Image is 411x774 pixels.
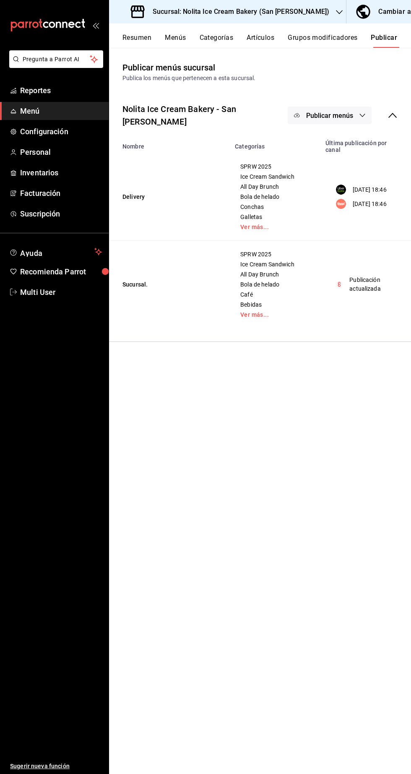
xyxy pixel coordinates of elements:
span: Facturación [20,188,102,199]
button: Resumen [122,34,151,48]
th: Nombre [109,135,230,153]
span: Reportes [20,85,102,96]
span: Sugerir nueva función [10,762,102,771]
span: Multi User [20,287,102,298]
span: Conchas [240,204,310,210]
span: Galletas [240,214,310,220]
th: Categorías [230,135,320,153]
span: Ayuda [20,247,91,257]
button: Publicar [371,34,397,48]
a: Ver más... [240,224,310,230]
span: Publicar menús [306,112,353,120]
h3: Sucursal: Nolita Ice Cream Bakery (San [PERSON_NAME]) [146,7,329,17]
table: menu maker table for brand [109,135,411,328]
span: All Day Brunch [240,271,310,277]
a: Ver más... [240,312,310,318]
div: Publicar menús sucursal [122,61,215,74]
span: Inventarios [20,167,102,178]
button: open_drawer_menu [92,22,99,29]
span: Bola de helado [240,194,310,200]
span: SPRW 2025 [240,164,310,169]
span: Suscripción [20,208,102,219]
div: navigation tabs [122,34,411,48]
div: Nolita Ice Cream Bakery - San [PERSON_NAME] [122,103,288,128]
span: Bebidas [240,302,310,308]
a: Pregunta a Parrot AI [6,61,103,70]
td: Sucursal. [109,241,230,328]
p: [DATE] 18:46 [353,185,387,194]
span: Personal [20,146,102,158]
span: Bola de helado [240,281,310,287]
div: Publica los menús que pertenecen a esta sucursal. [122,74,398,83]
span: Ice Cream Sandwich [240,174,310,180]
button: Grupos modificadores [288,34,357,48]
span: Café [240,292,310,297]
p: Publicación actualizada [349,276,392,293]
span: Recomienda Parrot [20,266,102,277]
th: Última publicación por canal [320,135,411,153]
span: SPRW 2025 [240,251,310,257]
td: Delivery [109,153,230,241]
button: Menús [165,34,186,48]
button: Artículos [247,34,274,48]
span: Pregunta a Parrot AI [23,55,90,64]
span: Configuración [20,126,102,137]
span: Menú [20,105,102,117]
span: Ice Cream Sandwich [240,261,310,267]
button: Publicar menús [288,107,372,124]
span: All Day Brunch [240,184,310,190]
button: Categorías [200,34,234,48]
p: [DATE] 18:46 [353,200,387,208]
button: Pregunta a Parrot AI [9,50,103,68]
